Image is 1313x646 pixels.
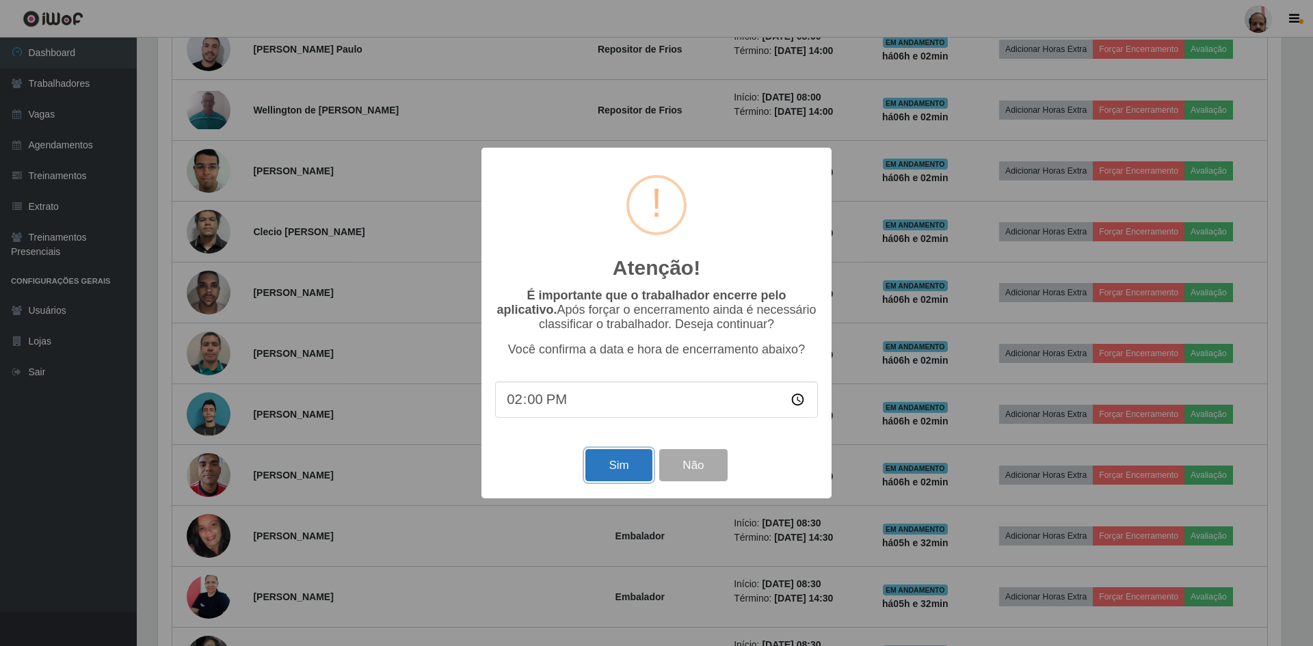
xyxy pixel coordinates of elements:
button: Sim [585,449,652,481]
p: Você confirma a data e hora de encerramento abaixo? [495,342,818,357]
h2: Atenção! [613,256,700,280]
b: É importante que o trabalhador encerre pelo aplicativo. [496,288,786,317]
button: Não [659,449,727,481]
p: Após forçar o encerramento ainda é necessário classificar o trabalhador. Deseja continuar? [495,288,818,332]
